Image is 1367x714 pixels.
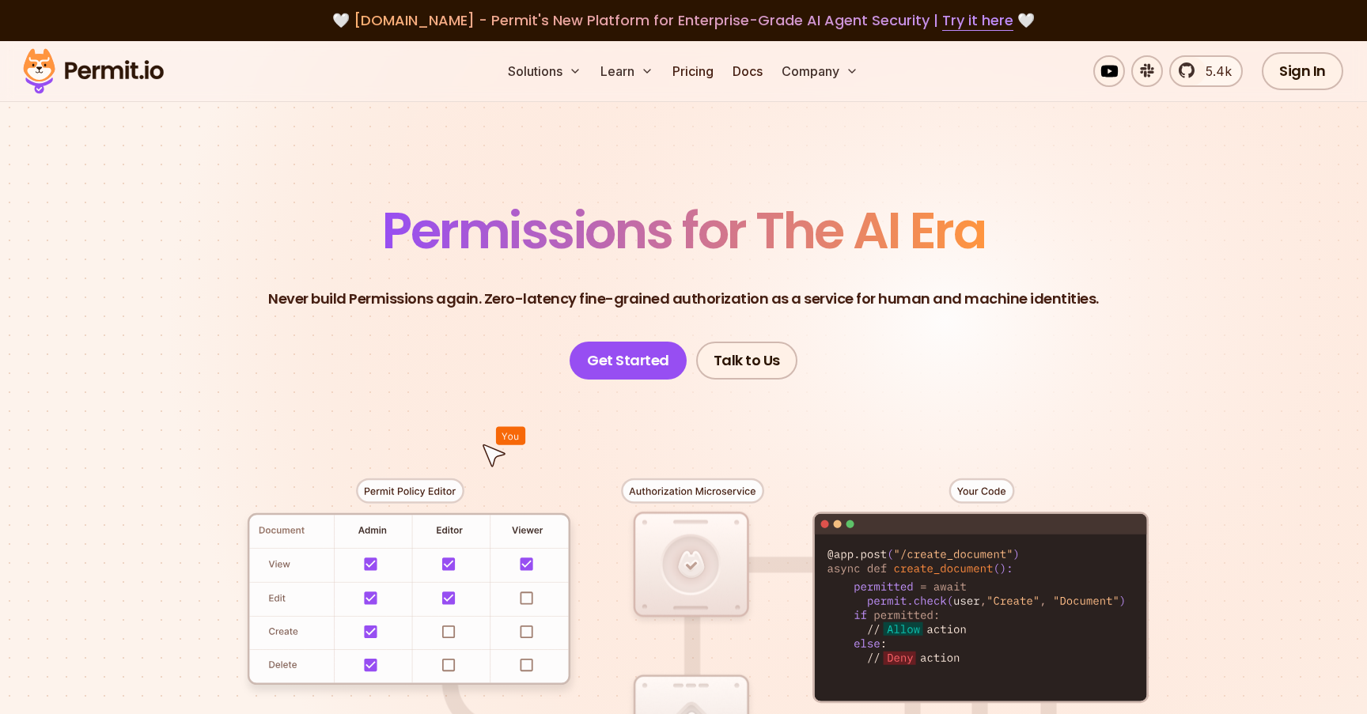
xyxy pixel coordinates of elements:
[268,288,1099,310] p: Never build Permissions again. Zero-latency fine-grained authorization as a service for human and...
[16,44,171,98] img: Permit logo
[502,55,588,87] button: Solutions
[1262,52,1343,90] a: Sign In
[942,10,1013,31] a: Try it here
[38,9,1329,32] div: 🤍 🤍
[1169,55,1243,87] a: 5.4k
[666,55,720,87] a: Pricing
[696,342,797,380] a: Talk to Us
[1196,62,1232,81] span: 5.4k
[382,195,985,266] span: Permissions for The AI Era
[570,342,687,380] a: Get Started
[354,10,1013,30] span: [DOMAIN_NAME] - Permit's New Platform for Enterprise-Grade AI Agent Security |
[594,55,660,87] button: Learn
[775,55,865,87] button: Company
[726,55,769,87] a: Docs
